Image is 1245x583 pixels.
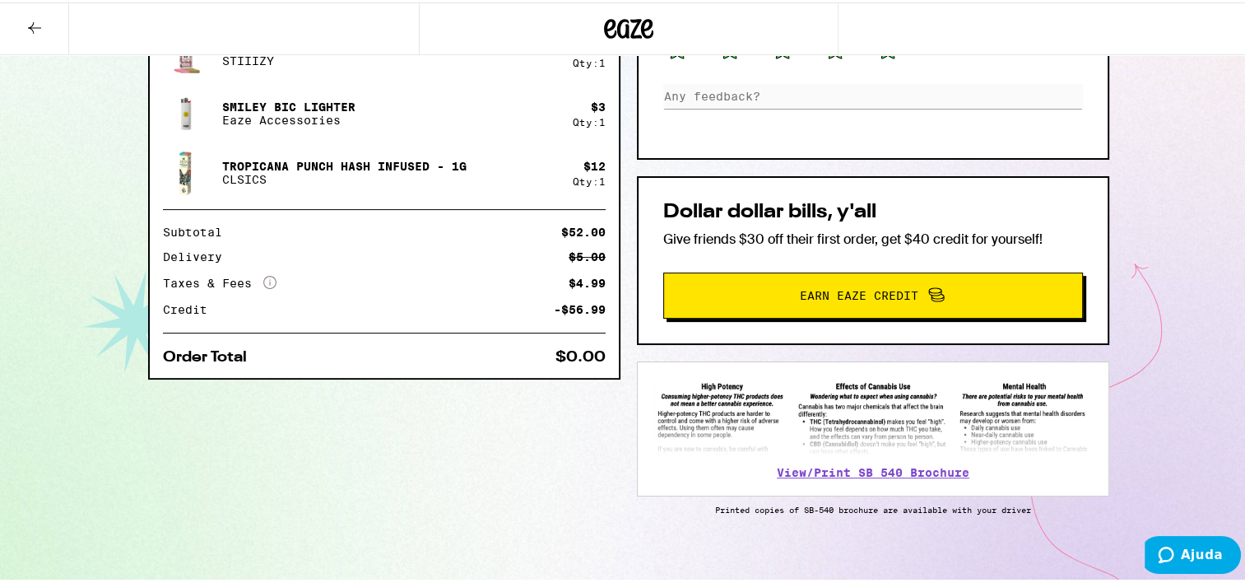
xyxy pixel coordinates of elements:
div: -$56.99 [554,301,606,313]
div: $ 12 [583,157,606,170]
div: $0.00 [555,347,606,362]
div: $5.00 [569,249,606,260]
div: $4.99 [569,275,606,287]
iframe: Abre um widget para que você possa encontrar mais informações [1145,534,1241,575]
a: View/Print SB 540 Brochure [777,464,969,477]
div: Qty: 1 [573,55,606,66]
img: SB 540 Brochure preview [654,376,1092,453]
img: CLSICS - Tropicana Punch Hash Infused - 1g [163,147,209,194]
p: STIIIZY [222,52,504,65]
p: Eaze Accessories [222,111,355,124]
span: Earn Eaze Credit [800,287,918,299]
p: Give friends $30 off their first order, get $40 credit for yourself! [663,228,1083,245]
div: Taxes & Fees [163,273,276,288]
div: Credit [163,301,219,313]
div: Order Total [163,347,258,362]
div: $52.00 [561,224,606,236]
p: Smiley BIC Lighter [222,98,355,111]
p: Tropicana Punch Hash Infused - 1g [222,157,467,170]
div: Delivery [163,249,234,260]
div: Subtotal [163,224,234,236]
button: Earn Eaze Credit [663,270,1083,316]
div: $ 3 [591,98,606,111]
div: Qty: 1 [573,114,606,125]
input: Any feedback? [663,82,1083,106]
div: Qty: 1 [573,174,606,184]
img: Eaze Accessories - Smiley BIC Lighter [163,82,209,141]
p: CLSICS [222,170,467,184]
p: Printed copies of SB-540 brochure are available with your driver [637,502,1109,512]
h2: Dollar dollar bills, y'all [663,200,1083,220]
